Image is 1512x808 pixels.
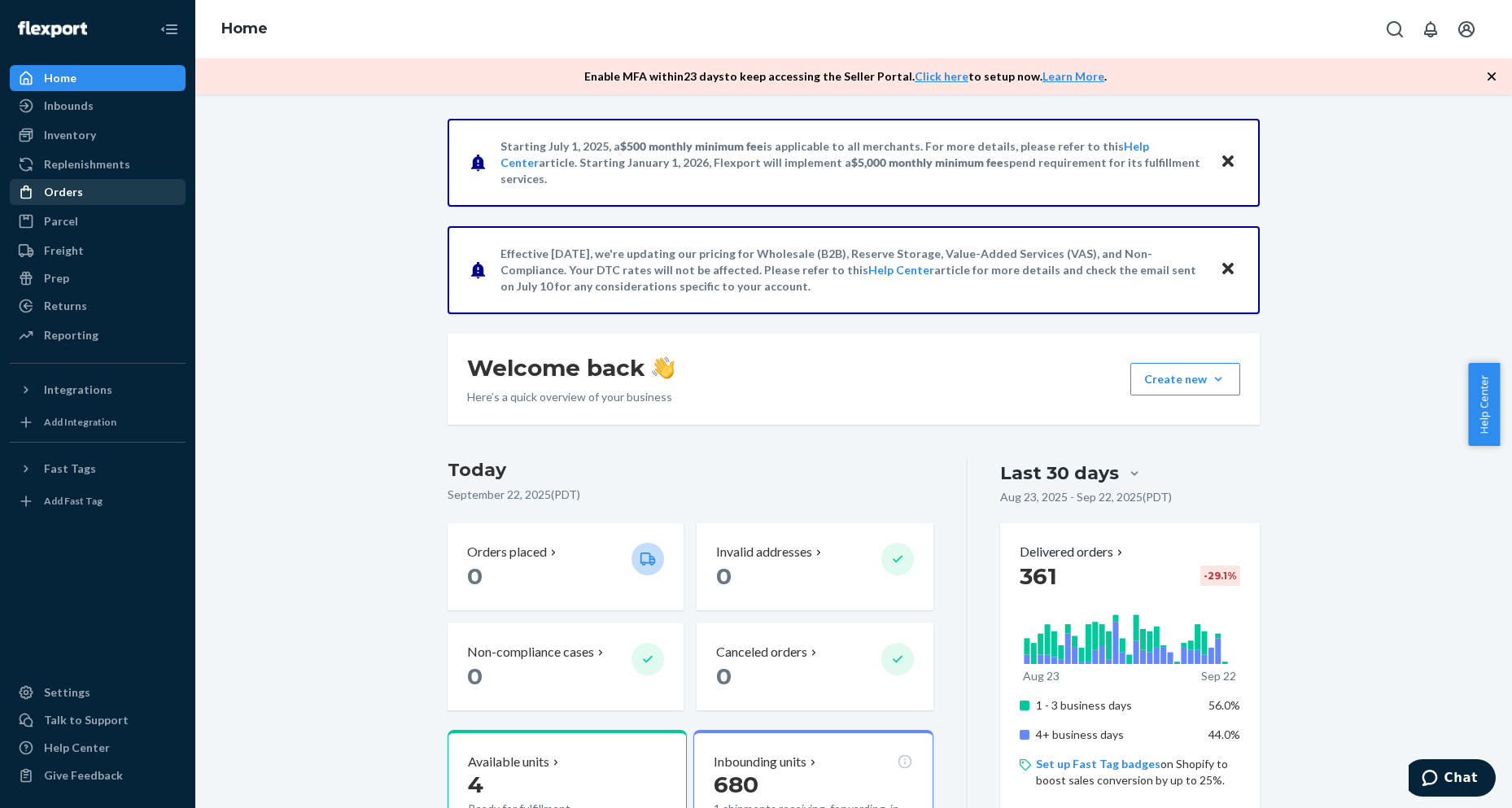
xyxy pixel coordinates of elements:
div: Inbounds [44,98,94,114]
a: Help Center [10,735,186,761]
p: Enable MFA within 23 days to keep accessing the Seller Portal. to setup now. . [584,68,1107,85]
p: 1 - 3 business days [1036,697,1196,714]
span: 0 [467,562,483,590]
a: Home [221,20,268,37]
p: Aug 23, 2025 - Sep 22, 2025 ( PDT ) [1000,489,1172,505]
a: Freight [10,238,186,264]
a: Orders [10,179,186,205]
div: Prep [44,270,69,286]
span: 361 [1020,562,1057,590]
button: Open notifications [1414,13,1447,46]
p: Aug 23 [1023,668,1060,684]
div: Orders [44,184,83,200]
a: Learn More [1042,69,1104,83]
button: Non-compliance cases 0 [448,623,684,710]
a: Replenishments [10,151,186,177]
button: Delivered orders [1020,543,1126,561]
p: 4+ business days [1036,727,1196,743]
span: 4 [468,771,483,798]
div: Freight [44,242,84,259]
span: $5,000 monthly minimum fee [851,155,1003,169]
a: Help Center [868,263,934,277]
button: Open Search Box [1379,13,1411,46]
span: 0 [716,662,732,690]
button: Talk to Support [10,707,186,733]
button: Fast Tags [10,456,186,482]
p: Invalid addresses [716,543,812,561]
span: 0 [467,662,483,690]
div: -29.1 % [1200,566,1240,586]
a: Inbounds [10,93,186,119]
img: hand-wave emoji [652,356,675,379]
div: Returns [44,298,87,314]
p: Available units [468,753,549,771]
a: Prep [10,265,186,291]
span: 680 [714,771,758,798]
button: Integrations [10,377,186,403]
p: Canceled orders [716,643,807,662]
p: Sep 22 [1201,668,1236,684]
p: September 22, 2025 ( PDT ) [448,487,933,503]
div: Parcel [44,213,78,229]
div: Help Center [44,740,110,756]
div: Reporting [44,327,98,343]
button: Invalid addresses 0 [697,523,933,610]
button: Give Feedback [10,762,186,788]
h3: Today [448,457,933,483]
a: Inventory [10,122,186,148]
a: Settings [10,679,186,705]
p: Non-compliance cases [467,643,594,662]
p: on Shopify to boost sales conversion by up to 25%. [1036,756,1240,788]
span: $500 monthly minimum fee [620,139,763,153]
p: Inbounding units [714,753,806,771]
span: 44.0% [1208,727,1240,741]
a: Click here [915,69,968,83]
a: Reporting [10,322,186,348]
div: Replenishments [44,156,130,173]
div: Add Integration [44,415,116,429]
button: Close [1217,151,1239,174]
a: Set up Fast Tag badges [1036,757,1160,771]
button: Create new [1130,363,1240,395]
p: Orders placed [467,543,547,561]
button: Orders placed 0 [448,523,684,610]
a: Home [10,65,186,91]
div: Integrations [44,382,112,398]
p: Starting July 1, 2025, a is applicable to all merchants. For more details, please refer to this a... [500,138,1204,187]
div: Add Fast Tag [44,494,103,508]
a: Returns [10,293,186,319]
div: Inventory [44,127,96,143]
div: Last 30 days [1000,461,1119,486]
img: Flexport logo [18,21,87,37]
span: 56.0% [1208,698,1240,712]
ol: breadcrumbs [208,6,281,53]
div: Home [44,70,76,86]
a: Add Fast Tag [10,488,186,514]
div: Give Feedback [44,767,123,784]
div: Talk to Support [44,712,129,728]
button: Close Navigation [153,13,186,46]
a: Add Integration [10,409,186,435]
p: Effective [DATE], we're updating our pricing for Wholesale (B2B), Reserve Storage, Value-Added Se... [500,246,1204,295]
p: Here’s a quick overview of your business [467,389,675,405]
div: Fast Tags [44,461,96,477]
div: Settings [44,684,90,701]
a: Parcel [10,208,186,234]
span: 0 [716,562,732,590]
button: Open account menu [1450,13,1483,46]
button: Canceled orders 0 [697,623,933,710]
button: Close [1217,258,1239,282]
button: Help Center [1468,363,1500,446]
iframe: Opens a widget where you can chat to one of our agents [1409,759,1496,800]
h1: Welcome back [467,353,675,382]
